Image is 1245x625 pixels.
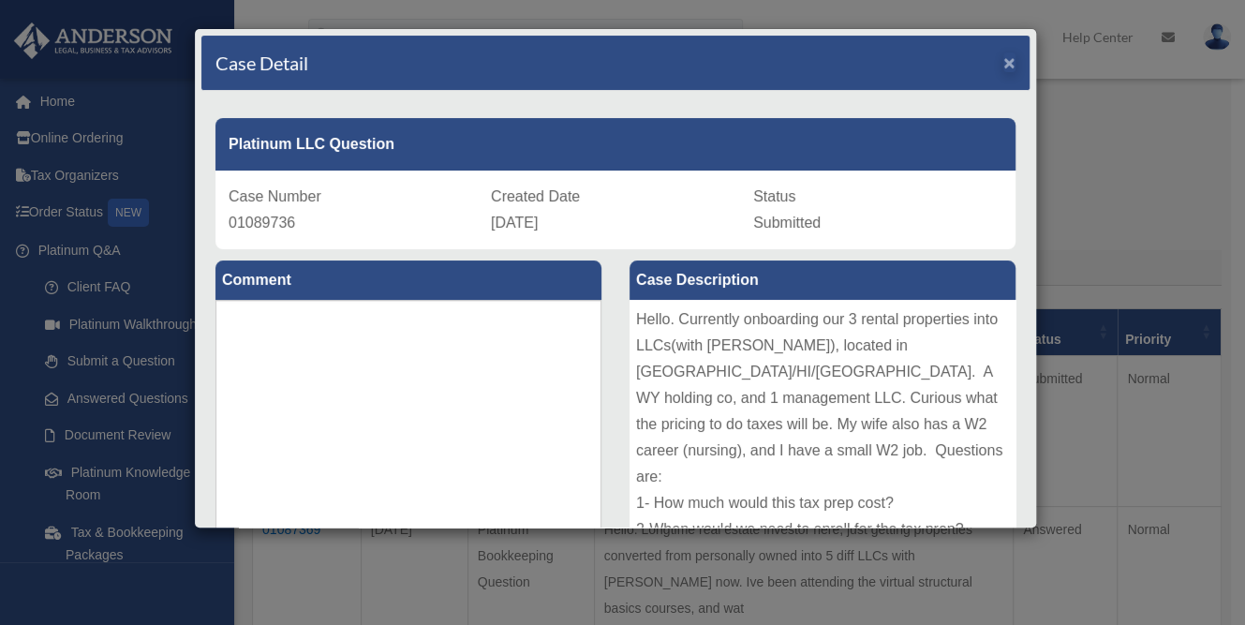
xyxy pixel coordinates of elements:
[215,50,308,76] h4: Case Detail
[491,188,580,204] span: Created Date
[215,260,601,300] label: Comment
[630,300,1015,581] div: Hello. Currently onboarding our 3 rental properties into LLCs(with [PERSON_NAME]), located in [GE...
[1003,52,1015,73] span: ×
[753,188,795,204] span: Status
[491,215,538,231] span: [DATE]
[229,188,321,204] span: Case Number
[630,260,1015,300] label: Case Description
[229,215,295,231] span: 01089736
[1003,52,1015,72] button: Close
[215,118,1015,171] div: Platinum LLC Question
[753,215,821,231] span: Submitted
